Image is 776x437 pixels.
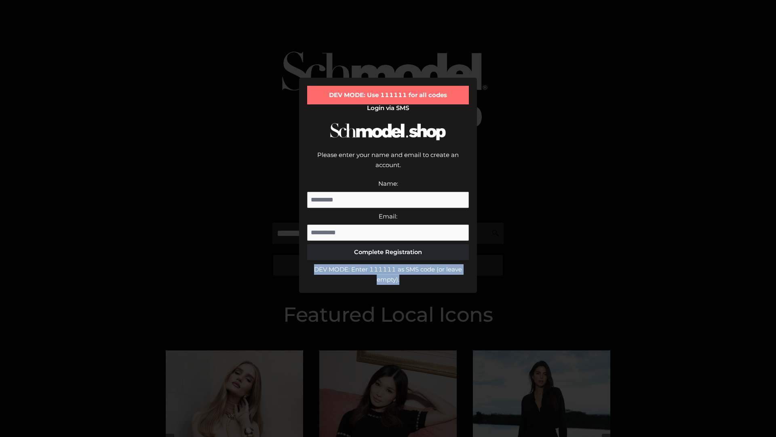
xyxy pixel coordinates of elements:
div: DEV MODE: Use 111111 for all codes [307,86,469,104]
label: Name: [378,180,398,187]
h2: Login via SMS [307,104,469,112]
button: Complete Registration [307,244,469,260]
div: DEV MODE: Enter 111111 as SMS code (or leave empty). [307,264,469,285]
label: Email: [379,212,397,220]
div: Please enter your name and email to create an account. [307,150,469,178]
img: Schmodel Logo [327,116,449,148]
